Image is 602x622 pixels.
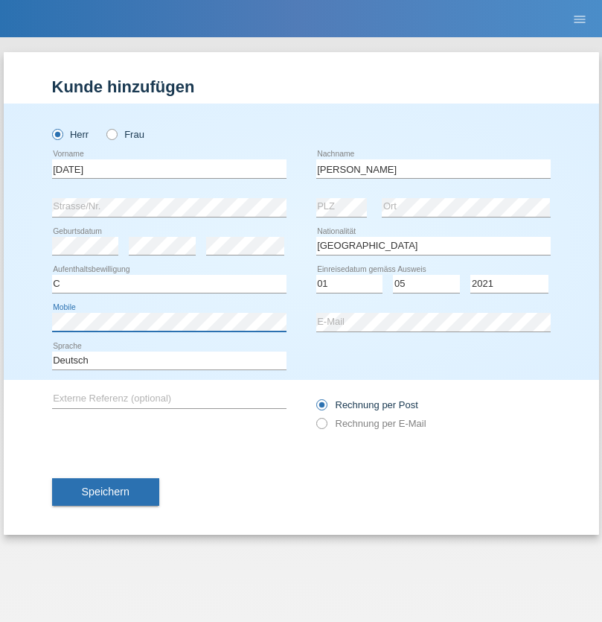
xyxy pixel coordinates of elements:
button: Speichern [52,478,159,507]
label: Rechnung per E-Mail [316,418,426,429]
label: Frau [106,129,144,140]
label: Herr [52,129,89,140]
input: Rechnung per E-Mail [316,418,326,437]
input: Frau [106,129,116,139]
i: menu [572,12,587,27]
input: Rechnung per Post [316,399,326,418]
span: Speichern [82,486,129,498]
a: menu [565,14,595,23]
label: Rechnung per Post [316,399,418,410]
input: Herr [52,129,62,139]
h1: Kunde hinzufügen [52,77,551,96]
